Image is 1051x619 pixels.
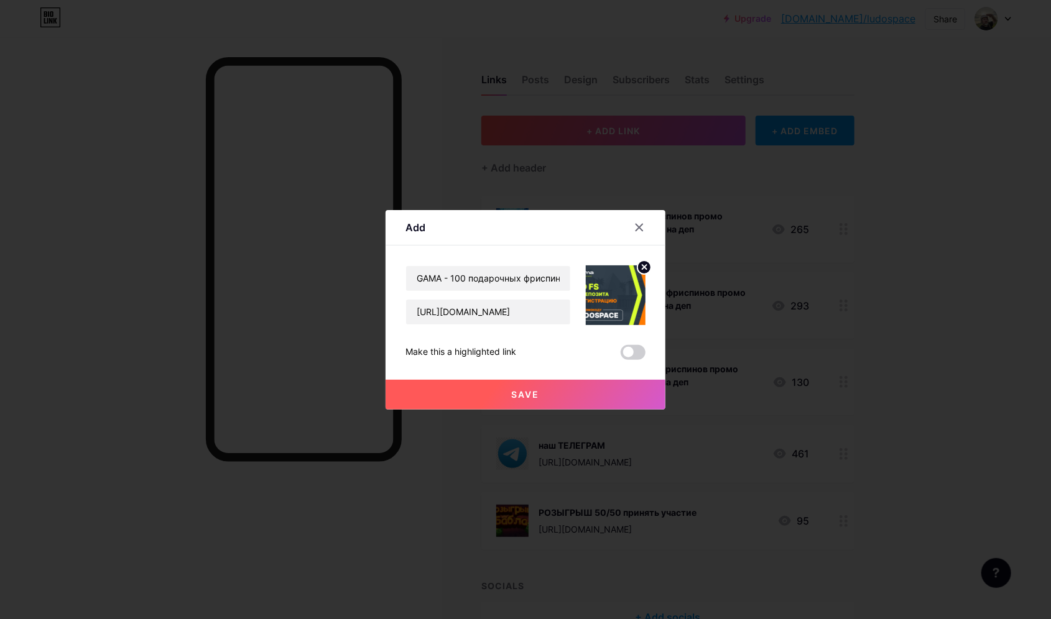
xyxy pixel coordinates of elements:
[386,380,665,410] button: Save
[586,265,646,325] img: link_thumbnail
[405,345,516,360] div: Make this a highlighted link
[406,300,570,324] input: URL
[406,266,570,291] input: Title
[405,220,425,235] div: Add
[512,389,540,400] span: Save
